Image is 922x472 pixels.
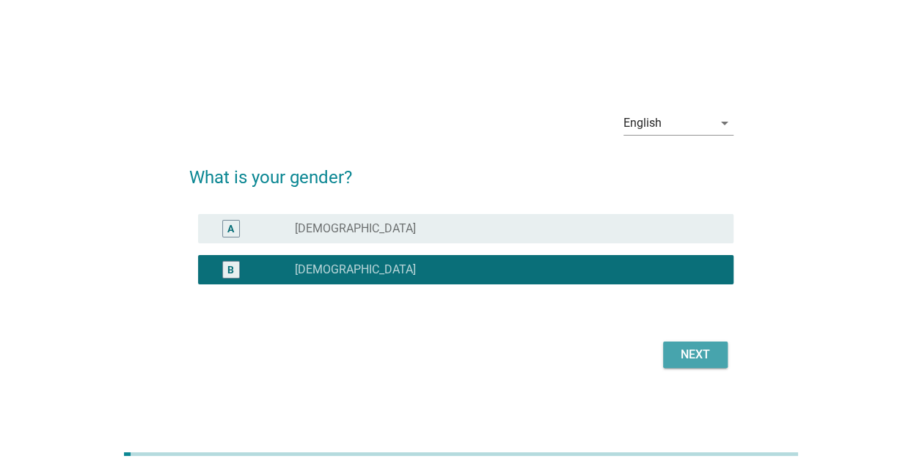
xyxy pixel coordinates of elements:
[623,117,662,130] div: English
[675,346,716,364] div: Next
[189,150,733,191] h2: What is your gender?
[295,262,416,277] label: [DEMOGRAPHIC_DATA]
[663,342,728,368] button: Next
[295,221,416,236] label: [DEMOGRAPHIC_DATA]
[716,114,733,132] i: arrow_drop_down
[227,262,234,278] div: B
[227,221,234,237] div: A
